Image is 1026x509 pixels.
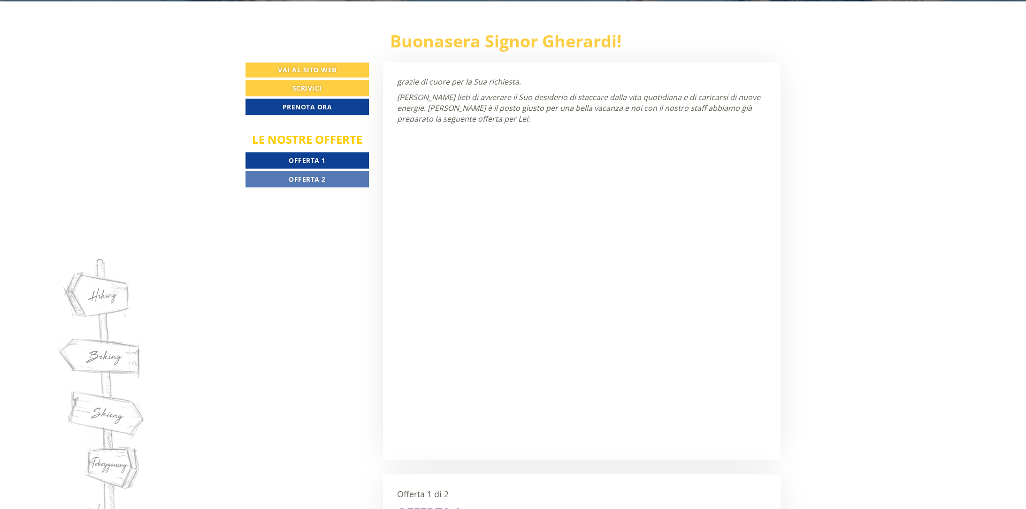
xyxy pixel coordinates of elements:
img: image [441,144,722,426]
button: Invia [321,247,370,264]
span: Offerta 2 [289,175,326,184]
em: [PERSON_NAME] lieti di avverare il Suo desiderio di staccare dalla vita quotidiana e di caricarsi... [397,92,760,124]
div: Lei [219,27,356,35]
em: grazie di cuore per la Sua richiesta. [397,77,521,87]
a: Prenota ora [245,99,369,115]
a: Scrivici [245,80,369,96]
div: giovedì [165,7,206,23]
span: Offerta 1 di 2 [397,488,449,500]
div: Le nostre offerte [245,131,369,147]
a: Vai al sito web [245,62,369,77]
div: Buon giorno, come possiamo aiutarla? [214,25,363,54]
h1: Buonasera Signor Gherardi! [390,32,621,51]
span: Offerta 1 [289,156,326,165]
small: 18:55 [219,46,356,52]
